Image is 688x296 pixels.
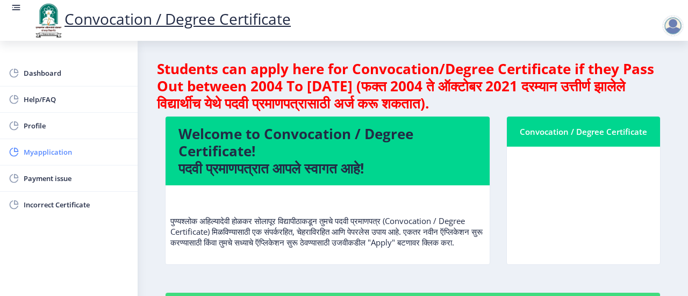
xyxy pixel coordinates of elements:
[24,93,129,106] span: Help/FAQ
[24,67,129,80] span: Dashboard
[32,9,291,29] a: Convocation / Degree Certificate
[24,119,129,132] span: Profile
[32,2,64,39] img: logo
[170,194,485,248] p: पुण्यश्लोक अहिल्यादेवी होळकर सोलापूर विद्यापीठाकडून तुमचे पदवी प्रमाणपत्र (Convocation / Degree C...
[24,198,129,211] span: Incorrect Certificate
[178,125,477,177] h4: Welcome to Convocation / Degree Certificate! पदवी प्रमाणपत्रात आपले स्वागत आहे!
[520,125,647,138] div: Convocation / Degree Certificate
[157,60,669,112] h4: Students can apply here for Convocation/Degree Certificate if they Pass Out between 2004 To [DATE...
[24,172,129,185] span: Payment issue
[24,146,129,158] span: Myapplication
